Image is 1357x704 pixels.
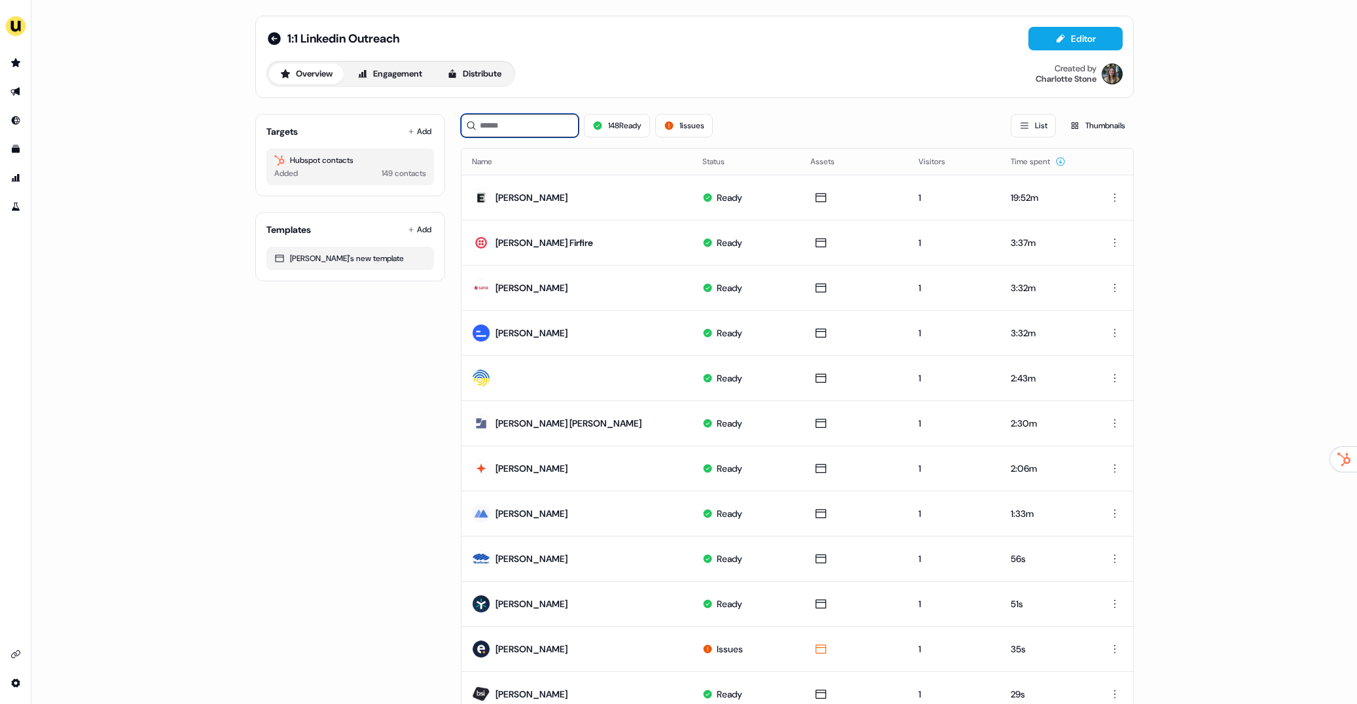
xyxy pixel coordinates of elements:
div: 2:30m [1011,417,1079,430]
div: Hubspot contacts [274,154,426,167]
div: 1 [918,191,990,204]
div: 1 [918,597,990,610]
div: 56s [1011,552,1079,565]
span: 1:1 Linkedin Outreach [287,31,399,46]
div: [PERSON_NAME]'s new template [274,252,426,265]
button: Distribute [436,63,513,84]
th: Assets [800,149,908,175]
div: [PERSON_NAME] Firfire [496,236,593,249]
div: [PERSON_NAME] [496,191,568,204]
div: 2:43m [1011,372,1079,385]
div: Ready [717,688,742,701]
div: 29s [1011,688,1079,701]
button: Visitors [918,150,961,173]
div: 1 [918,417,990,430]
button: Overview [269,63,344,84]
a: Go to integrations [5,673,26,694]
div: 1:33m [1011,507,1079,520]
a: Editor [1028,33,1123,47]
div: [PERSON_NAME] [496,326,568,340]
div: 1 [918,236,990,249]
div: 1 [918,326,990,340]
button: List [1011,114,1056,137]
div: [PERSON_NAME] [PERSON_NAME] [496,417,642,430]
div: 3:37m [1011,236,1079,249]
button: Name [472,150,508,173]
div: Created by [1055,63,1096,74]
a: Go to templates [5,139,26,160]
div: Ready [717,597,742,610]
button: Thumbnails [1061,114,1134,137]
div: 1 [918,462,990,475]
button: Status [702,150,740,173]
a: Go to prospects [5,52,26,73]
div: 1 [918,552,990,565]
button: 148Ready [584,114,650,137]
div: Ready [717,372,742,385]
div: 149 contacts [382,167,426,180]
img: Charlotte [1102,63,1123,84]
div: Ready [717,326,742,340]
div: 19:52m [1011,191,1079,204]
div: Ready [717,507,742,520]
div: [PERSON_NAME] [496,507,568,520]
div: Ready [717,552,742,565]
button: Time spent [1011,150,1066,173]
button: Add [405,220,434,239]
button: Editor [1028,27,1123,50]
div: Issues [717,642,743,656]
a: Go to attribution [5,167,26,188]
a: Go to integrations [5,644,26,665]
div: 1 [918,688,990,701]
div: [PERSON_NAME] [496,281,568,294]
div: 2:06m [1011,462,1079,475]
div: [PERSON_NAME] [496,552,568,565]
button: Add [405,122,434,141]
div: 3:32m [1011,281,1079,294]
div: 1 [918,642,990,656]
a: Go to Inbound [5,110,26,131]
div: 51s [1011,597,1079,610]
div: Ready [717,417,742,430]
div: Ready [717,281,742,294]
button: Engagement [346,63,433,84]
div: 3:32m [1011,326,1079,340]
div: Added [274,167,298,180]
div: 1 [918,507,990,520]
div: [PERSON_NAME] [496,688,568,701]
div: [PERSON_NAME] [496,642,568,656]
a: Go to outbound experience [5,81,26,102]
div: [PERSON_NAME] [496,597,568,610]
div: Ready [717,462,742,475]
div: Templates [266,223,311,236]
div: 1 [918,281,990,294]
div: Ready [717,191,742,204]
div: Ready [717,236,742,249]
div: 1 [918,372,990,385]
div: Charlotte Stone [1036,74,1096,84]
div: Targets [266,125,298,138]
div: [PERSON_NAME] [496,462,568,475]
a: Go to experiments [5,196,26,217]
button: 1issues [655,114,713,137]
div: 35s [1011,642,1079,656]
